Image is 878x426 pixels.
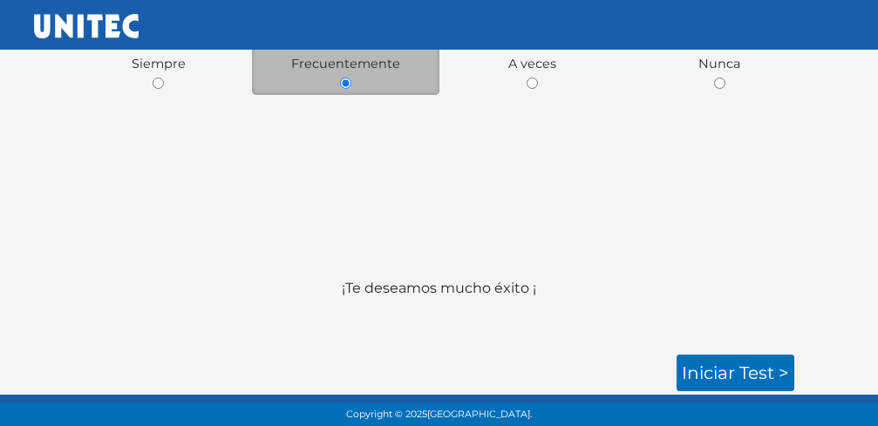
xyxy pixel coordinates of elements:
span: Frecuentemente [291,56,400,71]
span: [GEOGRAPHIC_DATA]. [427,409,532,420]
img: UNITEC [34,14,139,38]
p: ¡Te deseamos mucho éxito ¡ [41,278,838,341]
span: A veces [508,56,556,71]
a: Iniciar test > [677,355,794,391]
span: Nunca [698,56,740,71]
span: Siempre [132,56,186,71]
